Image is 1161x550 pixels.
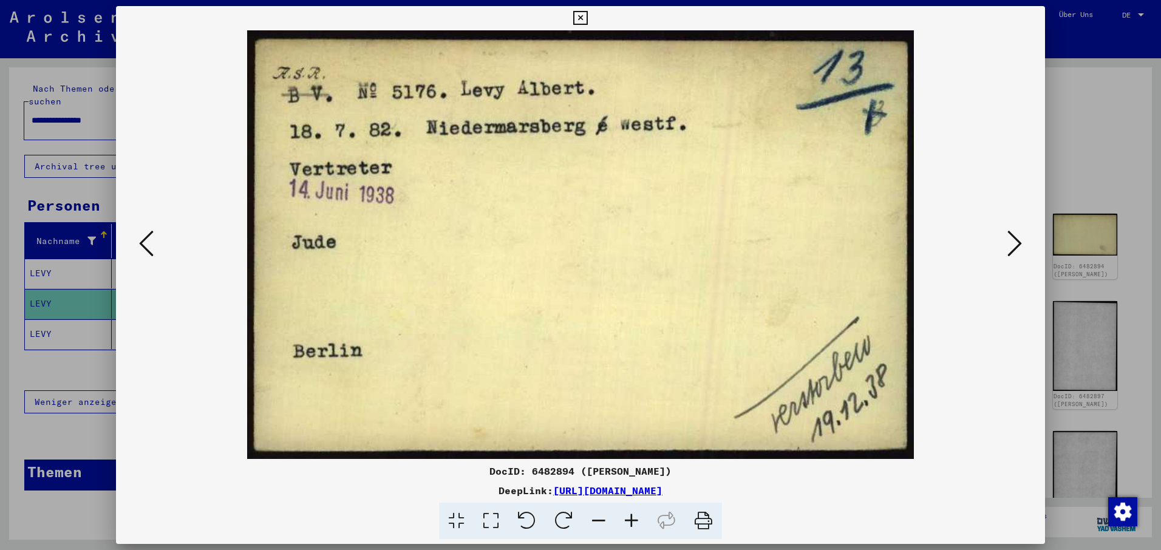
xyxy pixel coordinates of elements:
div: DeepLink: [116,483,1045,498]
div: Zustimmung ändern [1108,497,1137,526]
img: Zustimmung ändern [1108,497,1137,526]
img: 001.jpg [157,30,1004,459]
div: DocID: 6482894 ([PERSON_NAME]) [116,464,1045,478]
a: [URL][DOMAIN_NAME] [553,484,662,497]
